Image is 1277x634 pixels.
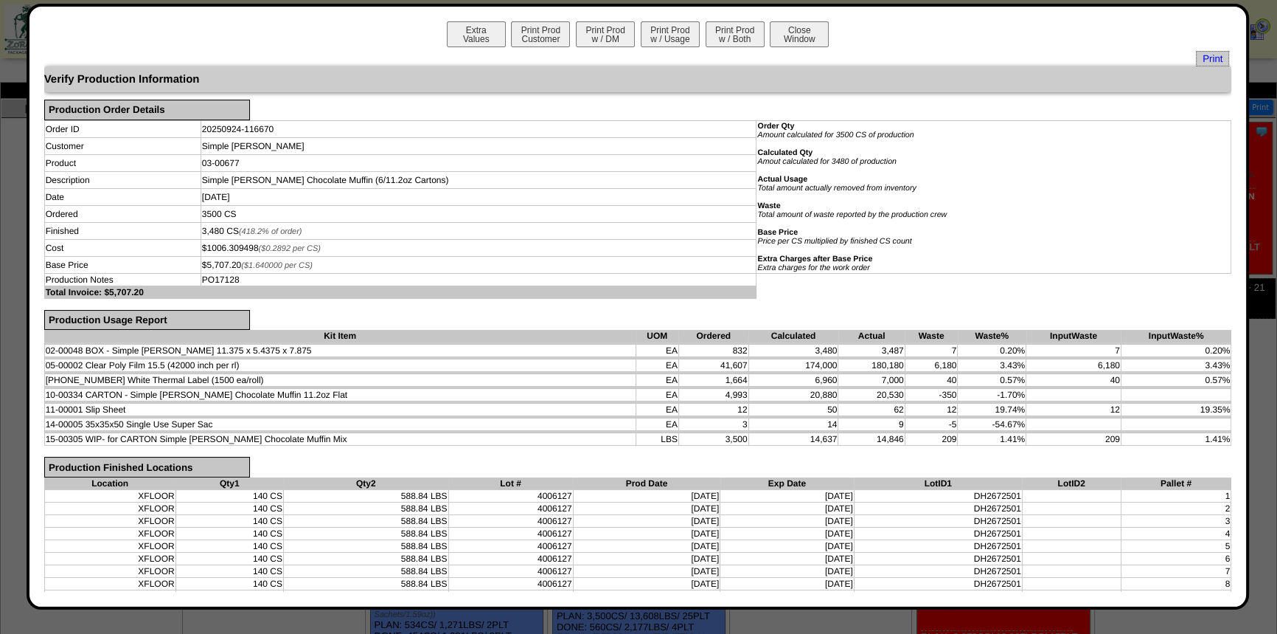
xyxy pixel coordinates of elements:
[44,404,636,416] td: 11-00001 Slip Sheet
[1121,433,1231,446] td: 1.41%
[44,273,201,286] td: Production Notes
[838,345,905,357] td: 3,487
[678,359,748,372] td: 41,607
[757,148,813,157] b: Calculated Qty
[573,577,720,590] td: [DATE]
[201,273,756,286] td: PO17128
[720,478,854,490] th: Exp Date
[511,21,570,47] button: Print ProdCustomer
[44,222,201,239] td: Finished
[854,489,1022,502] td: DH2672501
[239,227,302,236] span: (418.2% of order)
[748,330,838,342] th: Calculated
[706,21,765,47] button: Print Prodw / Both
[447,21,506,47] button: ExtraValues
[201,120,756,137] td: 20250924-116670
[44,565,175,577] td: XFLOOR
[720,502,854,514] td: [DATE]
[757,255,872,263] b: Extra Charges after Base Price
[678,433,748,446] td: 3,500
[44,256,201,273] td: Base Price
[678,345,748,357] td: 832
[175,502,283,514] td: 140 CS
[44,359,636,372] td: 05-00002 Clear Poly Film 15.5 (42000 inch per rl)
[576,21,635,47] button: Print Prodw / DM
[748,433,838,446] td: 14,637
[44,330,636,342] th: Kit Item
[201,256,756,273] td: $5,707.20
[757,122,794,131] b: Order Qty
[201,188,756,205] td: [DATE]
[757,131,914,139] i: Amount calculated for 3500 CS of production
[44,552,175,565] td: XFLOOR
[44,345,636,357] td: 02-00048 BOX - Simple [PERSON_NAME] 11.375 x 5.4375 x 7.875
[838,389,905,402] td: 20,530
[1121,514,1231,527] td: 3
[678,418,748,431] td: 3
[636,330,678,342] th: UOM
[905,404,958,416] td: 12
[720,540,854,552] td: [DATE]
[958,359,1026,372] td: 3.43%
[678,330,748,342] th: Ordered
[1026,345,1121,357] td: 7
[1121,527,1231,540] td: 4
[854,552,1022,565] td: DH2672501
[44,389,636,402] td: 10-00334 CARTON - Simple [PERSON_NAME] Chocolate Muffin 11.2oz Flat
[201,154,756,171] td: 03-00677
[854,478,1022,490] th: LotID1
[636,404,678,416] td: EA
[905,359,958,372] td: 6,180
[44,374,636,387] td: [PHONE_NUMBER] White Thermal Label (1500 ea/roll)
[1121,540,1231,552] td: 5
[44,457,250,478] div: Production Finished Locations
[757,175,807,184] b: Actual Usage
[283,552,448,565] td: 588.84 LBS
[1121,330,1231,342] th: InputWaste%
[44,137,201,154] td: Customer
[44,502,175,514] td: XFLOOR
[44,120,201,137] td: Order ID
[175,577,283,590] td: 140 CS
[573,540,720,552] td: [DATE]
[958,374,1026,387] td: 0.57%
[757,201,780,210] b: Waste
[636,359,678,372] td: EA
[44,66,1232,92] div: Verify Production Information
[636,433,678,446] td: LBS
[636,374,678,387] td: EA
[1121,552,1231,565] td: 6
[201,137,756,154] td: Simple [PERSON_NAME]
[720,552,854,565] td: [DATE]
[905,330,958,342] th: Waste
[720,489,854,502] td: [DATE]
[201,171,756,188] td: Simple [PERSON_NAME] Chocolate Muffin (6/11.2oz Cartons)
[44,590,175,602] td: XFLOOR
[1026,404,1121,416] td: 12
[757,263,869,272] i: Extra charges for the work order
[448,527,573,540] td: 4006127
[573,478,720,490] th: Prod Date
[1121,345,1231,357] td: 0.20%
[44,286,756,298] td: Total Invoice: $5,707.20
[1196,51,1229,66] a: Print
[448,502,573,514] td: 4006127
[573,527,720,540] td: [DATE]
[854,514,1022,527] td: DH2672501
[283,478,448,490] th: Qty2
[448,489,573,502] td: 4006127
[1026,359,1121,372] td: 6,180
[720,527,854,540] td: [DATE]
[838,330,905,342] th: Actual
[448,590,573,602] td: 4006127
[44,540,175,552] td: XFLOOR
[44,514,175,527] td: XFLOOR
[748,345,838,357] td: 3,480
[1121,502,1231,514] td: 2
[720,565,854,577] td: [DATE]
[175,489,283,502] td: 140 CS
[573,552,720,565] td: [DATE]
[958,418,1026,431] td: -54.67%
[958,330,1026,342] th: Waste%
